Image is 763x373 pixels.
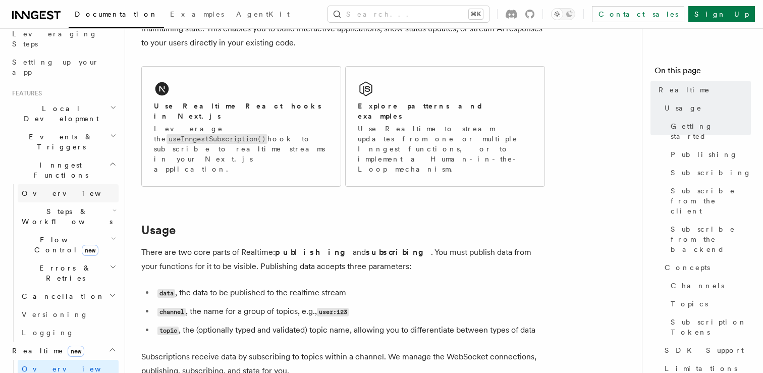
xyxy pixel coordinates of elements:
button: Steps & Workflows [18,202,119,231]
a: SDK Support [661,341,751,359]
a: Subscribe from the client [667,182,751,220]
span: Cancellation [18,291,105,301]
a: Subscribe from the backend [667,220,751,258]
span: Publishing [671,149,738,159]
a: Realtime [655,81,751,99]
a: Versioning [18,305,119,324]
button: Cancellation [18,287,119,305]
span: Flow Control [18,235,111,255]
code: channel [157,308,186,316]
a: Usage [661,99,751,117]
strong: publishing [275,247,353,257]
span: Subscribe from the backend [671,224,751,254]
p: Use Realtime to stream updates from one or multiple Inngest functions, or to implement a Human-in... [358,124,532,174]
a: Overview [18,184,119,202]
a: Use Realtime React hooks in Next.jsLeverage theuseInngestSubscription()hook to subscribe to realt... [141,66,341,187]
span: Usage [665,103,702,113]
a: Getting started [667,117,751,145]
span: Errors & Retries [18,263,110,283]
button: Toggle dark mode [551,8,575,20]
a: Sign Up [688,6,755,22]
span: Getting started [671,121,751,141]
code: useInngestSubscription() [167,134,267,144]
span: Setting up your app [12,58,99,76]
span: new [68,346,84,357]
button: Realtimenew [8,342,119,360]
a: Publishing [667,145,751,164]
span: Features [8,89,42,97]
code: data [157,289,175,298]
a: Explore patterns and examplesUse Realtime to stream updates from one or multiple Inngest function... [345,66,545,187]
button: Events & Triggers [8,128,119,156]
strong: subscribing [366,247,431,257]
code: topic [157,327,179,335]
a: Topics [667,295,751,313]
a: Examples [164,3,230,27]
kbd: ⌘K [469,9,483,19]
a: Documentation [69,3,164,28]
span: Subscription Tokens [671,317,751,337]
button: Search...⌘K [328,6,489,22]
a: Channels [667,277,751,295]
a: Setting up your app [8,53,119,81]
p: Leverage the hook to subscribe to realtime streams in your Next.js application. [154,124,329,174]
h2: Explore patterns and examples [358,101,532,121]
span: Subscribing [671,168,751,178]
span: Overview [22,365,126,373]
button: Local Development [8,99,119,128]
span: Versioning [22,310,88,318]
span: new [82,245,98,256]
span: Concepts [665,262,710,273]
button: Flow Controlnew [18,231,119,259]
a: Concepts [661,258,751,277]
a: Leveraging Steps [8,25,119,53]
span: Local Development [8,103,110,124]
span: SDK Support [665,345,744,355]
span: Realtime [8,346,84,356]
a: Subscription Tokens [667,313,751,341]
div: Inngest Functions [8,184,119,342]
span: Examples [170,10,224,18]
span: Channels [671,281,724,291]
a: AgentKit [230,3,296,27]
a: Contact sales [592,6,684,22]
button: Inngest Functions [8,156,119,184]
span: Subscribe from the client [671,186,751,216]
li: , the (optionally typed and validated) topic name, allowing you to differentiate between types of... [154,323,545,338]
span: Inngest Functions [8,160,109,180]
a: Subscribing [667,164,751,182]
a: Usage [141,223,176,237]
p: Realtime allows you to stream data from workflows to your users without configuring infrastructur... [141,8,545,50]
li: , the name for a group of topics, e.g., [154,304,545,319]
span: Documentation [75,10,158,18]
span: Realtime [659,85,710,95]
span: Overview [22,189,126,197]
p: There are two core parts of Realtime: and . You must publish data from your functions for it to b... [141,245,545,274]
a: Logging [18,324,119,342]
span: Topics [671,299,708,309]
li: , the data to be published to the realtime stream [154,286,545,300]
span: Steps & Workflows [18,206,113,227]
span: Events & Triggers [8,132,110,152]
span: AgentKit [236,10,290,18]
h2: Use Realtime React hooks in Next.js [154,101,329,121]
code: user:123 [317,308,349,316]
span: Leveraging Steps [12,30,97,48]
span: Logging [22,329,74,337]
button: Errors & Retries [18,259,119,287]
h4: On this page [655,65,751,81]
